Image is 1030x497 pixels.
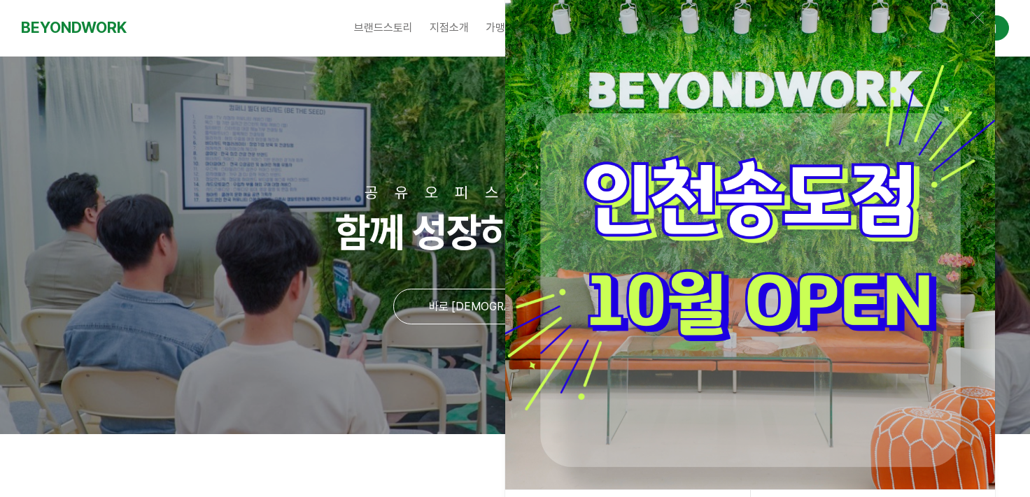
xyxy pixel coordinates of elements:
a: 지점소개 [421,10,477,45]
span: 브랜드스토리 [354,21,413,34]
span: 지점소개 [430,21,469,34]
a: BEYONDWORK [21,15,127,41]
a: 브랜드스토리 [346,10,421,45]
span: 가맹안내 [486,21,525,34]
a: 가맹안내 [477,10,533,45]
